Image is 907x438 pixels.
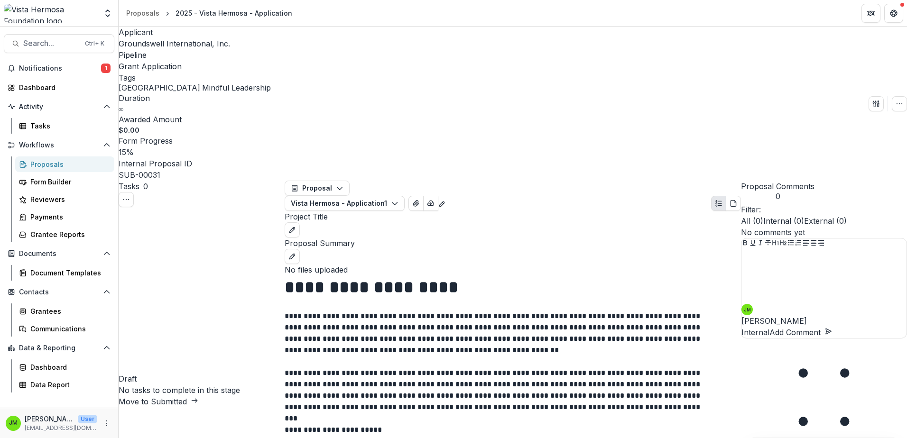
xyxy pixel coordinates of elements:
span: 1 [101,64,111,73]
div: Reviewers [30,194,107,204]
div: Dashboard [19,82,107,92]
nav: breadcrumb [122,6,296,20]
div: Form Builder [30,177,107,187]
button: Proposal [285,181,350,196]
button: Align Center [810,238,817,249]
a: Payments [15,209,114,225]
button: Open Documents [4,246,114,261]
span: Activity [19,103,99,111]
h4: Draft [119,373,137,384]
button: Open Activity [4,99,114,114]
div: Proposals [126,8,159,18]
button: More [101,418,112,429]
button: Bold [741,238,749,249]
p: Pipeline [119,49,147,61]
span: Internal ( 0 ) [763,216,804,226]
div: Payments [30,212,107,222]
div: Grantees [30,306,107,316]
p: [PERSON_NAME] [25,414,74,424]
button: Bullet List [787,238,795,249]
button: Underline [749,238,757,249]
span: Mindful Leadership [202,83,271,92]
a: Proposals [15,156,114,172]
p: Awarded Amount [119,114,182,125]
button: Internal [741,327,769,338]
button: Edit as form [438,196,445,211]
button: Ordered List [795,238,802,249]
button: Add Comment [769,327,832,338]
p: Applicant [119,27,153,38]
div: Communications [30,324,107,334]
p: Filter: [741,204,907,215]
span: 0 [741,192,814,201]
p: No files uploaded [285,264,741,275]
button: Plaintext view [711,196,726,211]
button: Vista Hermosa - Application1 [285,196,405,211]
a: Data Report [15,377,114,392]
span: Groundswell International, Inc. [119,39,230,48]
a: Dashboard [4,80,114,95]
p: [EMAIL_ADDRESS][DOMAIN_NAME] [25,424,97,432]
button: Align Left [802,238,810,249]
p: Tags [119,72,136,83]
div: Dashboard [30,362,107,372]
span: Data & Reporting [19,344,99,352]
a: Communications [15,321,114,337]
a: Tasks [15,118,114,134]
button: Strike [764,238,772,249]
p: Proposal Summary [285,237,741,249]
a: Form Builder [15,174,114,190]
p: Form Progress [119,135,173,146]
p: Grant Application [119,61,182,72]
button: Move to Submitted [119,396,198,407]
p: SUB-00031 [119,169,160,181]
button: Open Data & Reporting [4,340,114,356]
a: Document Templates [15,265,114,281]
p: ∞ [119,104,123,114]
div: Jerry Martinez [9,420,18,426]
button: Search... [4,34,114,53]
h3: Tasks [119,181,139,192]
span: Documents [19,250,99,258]
span: All ( 0 ) [741,216,763,226]
button: Align Right [817,238,825,249]
a: Grantee Reports [15,227,114,242]
button: Toggle View Cancelled Tasks [119,192,134,207]
div: Document Templates [30,268,107,278]
button: Partners [861,4,880,23]
span: [GEOGRAPHIC_DATA] [119,83,200,92]
button: edit [285,249,300,264]
span: Notifications [19,64,101,73]
button: Open Contacts [4,284,114,300]
button: Italicize [757,238,764,249]
span: Contacts [19,288,99,296]
button: Proposal Comments [741,181,814,201]
p: User [78,415,97,423]
button: edit [285,222,300,237]
div: 2025 - Vista Hermosa - Application [176,8,292,18]
p: Duration [119,92,150,104]
a: Dashboard [15,359,114,375]
button: Heading 1 [772,238,779,249]
button: Notifications1 [4,61,114,76]
button: Open entity switcher [101,4,114,23]
button: Get Help [884,4,903,23]
a: Reviewers [15,192,114,207]
a: Grantees [15,303,114,319]
img: Vista Hermosa Foundation logo [4,4,97,23]
p: Internal Proposal ID [119,158,192,169]
span: Search... [23,39,79,48]
div: Jerry Martinez [744,308,751,312]
button: PDF view [726,196,741,211]
div: Grantee Reports [30,229,107,239]
button: Heading 2 [779,238,787,249]
p: [PERSON_NAME] [741,315,907,327]
p: Project Title [285,211,741,222]
a: Proposals [122,6,163,20]
p: $0.00 [119,125,139,135]
button: View Attached Files [408,196,424,211]
div: Ctrl + K [83,38,106,49]
h5: No tasks to complete in this stage [119,384,285,396]
p: No comments yet [741,227,907,238]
